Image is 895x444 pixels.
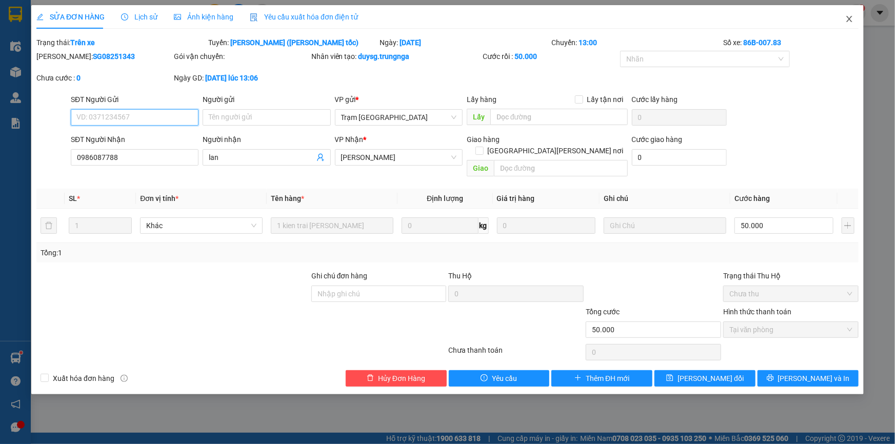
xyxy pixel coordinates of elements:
[723,308,791,316] label: Hình thức thanh toán
[632,95,678,104] label: Cước lấy hàng
[467,160,494,176] span: Giao
[743,38,781,47] b: 86B-007.83
[758,370,859,387] button: printer[PERSON_NAME] và In
[311,272,368,280] label: Ghi chú đơn hàng
[484,145,628,156] span: [GEOGRAPHIC_DATA][PERSON_NAME] nơi
[311,286,447,302] input: Ghi chú đơn hàng
[427,194,463,203] span: Định lượng
[69,194,77,203] span: SL
[550,37,722,48] div: Chuyến:
[490,109,628,125] input: Dọc đường
[497,217,596,234] input: 0
[203,134,330,145] div: Người nhận
[205,74,258,82] b: [DATE] lúc 13:06
[35,37,207,48] div: Trạng thái:
[835,5,864,34] button: Close
[36,13,105,21] span: SỬA ĐƠN HÀNG
[316,153,325,162] span: user-add
[778,373,850,384] span: [PERSON_NAME] và In
[174,51,309,62] div: Gói vận chuyển:
[734,194,770,203] span: Cước hàng
[367,374,374,382] span: delete
[842,217,854,234] button: plus
[481,374,488,382] span: exclamation-circle
[379,37,551,48] div: Ngày:
[335,135,364,144] span: VP Nhận
[71,134,198,145] div: SĐT Người Nhận
[121,13,128,21] span: clock-circle
[271,217,393,234] input: VD: Bàn, Ghế
[346,370,447,387] button: deleteHủy Đơn Hàng
[36,72,172,84] div: Chưa cước :
[230,38,359,47] b: [PERSON_NAME] ([PERSON_NAME] tốc)
[174,72,309,84] div: Ngày GD:
[378,373,425,384] span: Hủy Đơn Hàng
[207,37,379,48] div: Tuyến:
[729,286,852,301] span: Chưa thu
[467,109,490,125] span: Lấy
[586,373,629,384] span: Thêm ĐH mới
[449,370,550,387] button: exclamation-circleYêu cầu
[723,270,859,281] div: Trạng thái Thu Hộ
[400,38,422,47] b: [DATE]
[121,13,157,21] span: Lịch sử
[271,194,304,203] span: Tên hàng
[76,74,81,82] b: 0
[311,51,481,62] div: Nhân viên tạo:
[93,52,135,60] b: SG08251343
[41,247,346,258] div: Tổng: 1
[729,322,852,337] span: Tại văn phòng
[479,217,489,234] span: kg
[483,51,618,62] div: Cước rồi :
[467,95,496,104] span: Lấy hàng
[579,38,597,47] b: 13:00
[583,94,628,105] span: Lấy tận nơi
[492,373,517,384] span: Yêu cầu
[36,13,44,21] span: edit
[49,373,118,384] span: Xuất hóa đơn hàng
[574,374,582,382] span: plus
[551,370,652,387] button: plusThêm ĐH mới
[140,194,178,203] span: Đơn vị tính
[335,94,463,105] div: VP gửi
[70,38,95,47] b: Trên xe
[250,13,258,22] img: icon
[632,109,727,126] input: Cước lấy hàng
[632,149,727,166] input: Cước giao hàng
[71,94,198,105] div: SĐT Người Gửi
[250,13,358,21] span: Yêu cầu xuất hóa đơn điện tử
[359,52,410,60] b: duysg.trungnga
[203,94,330,105] div: Người gửi
[146,218,256,233] span: Khác
[632,135,683,144] label: Cước giao hàng
[174,13,233,21] span: Ảnh kiện hàng
[722,37,860,48] div: Số xe:
[41,217,57,234] button: delete
[494,160,628,176] input: Dọc đường
[341,150,456,165] span: Phan Thiết
[36,51,172,62] div: [PERSON_NAME]:
[121,375,128,382] span: info-circle
[497,194,535,203] span: Giá trị hàng
[678,373,744,384] span: [PERSON_NAME] đổi
[341,110,456,125] span: Trạm Sài Gòn
[467,135,500,144] span: Giao hàng
[514,52,537,60] b: 50.000
[845,15,853,23] span: close
[600,189,730,209] th: Ghi chú
[604,217,726,234] input: Ghi Chú
[448,345,585,362] div: Chưa thanh toán
[654,370,755,387] button: save[PERSON_NAME] đổi
[448,272,472,280] span: Thu Hộ
[666,374,673,382] span: save
[174,13,181,21] span: picture
[586,308,620,316] span: Tổng cước
[767,374,774,382] span: printer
